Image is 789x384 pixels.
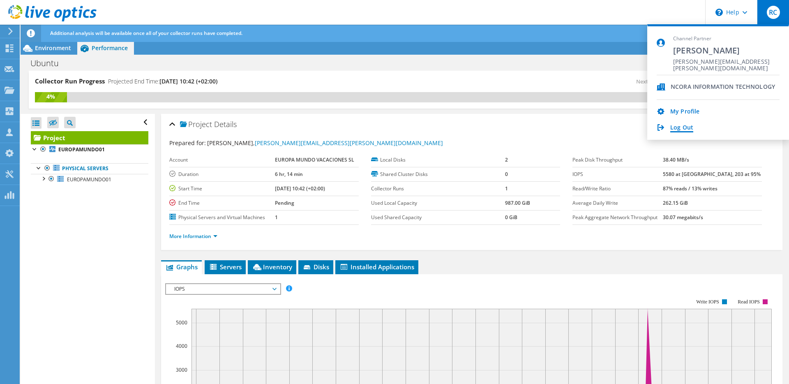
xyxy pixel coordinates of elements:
a: My Profile [670,108,699,116]
span: [PERSON_NAME] [673,45,780,56]
span: Additional analysis will be available once all of your collector runs have completed. [50,30,242,37]
span: Project [180,120,212,129]
label: Used Shared Capacity [371,213,505,222]
b: 38.40 MB/s [663,156,689,163]
span: RC [767,6,780,19]
b: 0 [505,171,508,178]
span: Servers [209,263,242,271]
a: Project [31,131,148,144]
svg: \n [715,9,723,16]
div: NCORA INFORMATION TECHNOLOGY [671,83,775,91]
b: 5580 at [GEOGRAPHIC_DATA], 203 at 95% [663,171,761,178]
label: Duration [169,170,275,178]
b: 1 [505,185,508,192]
b: 30.07 megabits/s [663,214,703,221]
span: Graphs [165,263,198,271]
b: [DATE] 10:42 (+02:00) [275,185,325,192]
label: End Time [169,199,275,207]
text: 5000 [176,319,187,326]
label: IOPS [572,170,663,178]
label: Read/Write Ratio [572,185,663,193]
label: Local Disks [371,156,505,164]
a: [PERSON_NAME][EMAIL_ADDRESS][PERSON_NAME][DOMAIN_NAME] [255,139,443,147]
span: Details [214,119,237,129]
label: Average Daily Write [572,199,663,207]
label: Start Time [169,185,275,193]
text: 3000 [176,366,187,373]
b: 0 GiB [505,214,517,221]
a: Physical Servers [31,163,148,174]
label: Used Local Capacity [371,199,505,207]
label: Peak Disk Throughput [572,156,663,164]
label: Physical Servers and Virtual Machines [169,213,275,222]
b: EUROPAMUNDO01 [58,146,105,153]
a: EUROPAMUNDO01 [31,144,148,155]
b: EUROPA MUNDO VACACIONES SL [275,156,354,163]
h4: Projected End Time: [108,77,217,86]
span: Installed Applications [339,263,414,271]
a: Log Out [670,124,693,132]
span: [DATE] 10:42 (+02:00) [159,77,217,85]
span: Disks [302,263,329,271]
span: EUROPAMUNDO01 [67,176,111,183]
label: Peak Aggregate Network Throughput [572,213,663,222]
span: IOPS [170,284,276,294]
b: Pending [275,199,294,206]
span: Performance [92,44,128,52]
label: Prepared for: [169,139,206,147]
a: EUROPAMUNDO01 [31,174,148,185]
text: Read IOPS [738,299,760,305]
text: Write IOPS [696,299,719,305]
label: Collector Runs [371,185,505,193]
b: 6 hr, 14 min [275,171,303,178]
b: 87% reads / 13% writes [663,185,717,192]
b: 2 [505,156,508,163]
span: Inventory [252,263,292,271]
b: 1 [275,214,278,221]
text: 4000 [176,342,187,349]
a: More Information [169,233,217,240]
span: Next recalculation available at [636,78,771,85]
span: Environment [35,44,71,52]
label: Account [169,156,275,164]
span: Channel Partner [673,35,780,42]
label: Shared Cluster Disks [371,170,505,178]
b: 987.00 GiB [505,199,530,206]
h1: Ubuntu [27,59,72,68]
span: [PERSON_NAME][EMAIL_ADDRESS][PERSON_NAME][DOMAIN_NAME] [673,58,780,66]
div: 4% [35,92,67,101]
b: 262.15 GiB [663,199,688,206]
span: [PERSON_NAME], [207,139,443,147]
